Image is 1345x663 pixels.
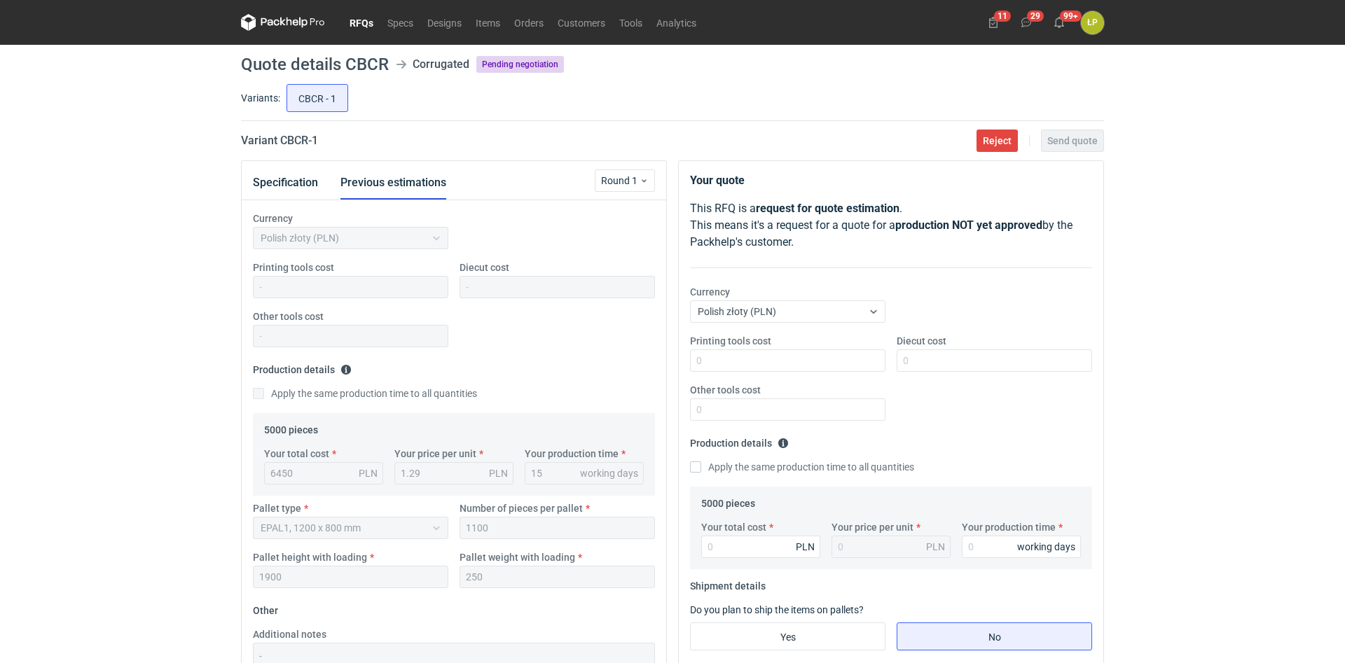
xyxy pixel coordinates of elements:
[241,14,325,31] svg: Packhelp Pro
[359,466,378,480] div: PLN
[701,520,766,534] label: Your total cost
[690,383,761,397] label: Other tools cost
[460,550,575,564] label: Pallet weight with loading
[264,419,318,435] legend: 5000 pieces
[895,218,1042,232] strong: production NOT yet approved
[476,56,564,73] span: Pending negotiation
[690,349,885,372] input: 0
[253,501,301,515] label: Pallet type
[253,550,367,564] label: Pallet height with loading
[612,14,649,31] a: Tools
[897,622,1092,650] label: No
[977,130,1018,152] button: Reject
[253,358,352,375] legend: Production details
[1081,11,1104,34] div: Łukasz Postawa
[380,14,420,31] a: Specs
[796,540,815,554] div: PLN
[253,211,293,225] label: Currency
[241,56,389,73] h1: Quote details CBCR
[580,466,638,480] div: working days
[701,536,820,558] input: 0
[525,447,619,461] label: Your production time
[690,200,1092,251] p: This RFQ is a . This means it's a request for a quote for a by the Packhelp's customer.
[698,306,776,317] span: Polish złoty (PLN)
[1047,136,1098,146] span: Send quote
[241,91,280,105] label: Variants:
[507,14,551,31] a: Orders
[1048,11,1070,34] button: 99+
[340,166,446,200] button: Previous estimations
[460,501,583,515] label: Number of pieces per pallet
[897,349,1092,372] input: 0
[690,174,745,187] strong: Your quote
[962,520,1056,534] label: Your production time
[926,540,945,554] div: PLN
[253,627,326,641] label: Additional notes
[343,14,380,31] a: RFQs
[690,604,864,615] label: Do you plan to ship the items on pallets?
[1081,11,1104,34] button: ŁP
[551,14,612,31] a: Customers
[253,166,318,200] button: Specification
[690,398,885,421] input: 0
[241,132,318,149] h2: Variant CBCR - 1
[690,575,766,592] legend: Shipment details
[690,432,789,449] legend: Production details
[690,622,885,650] label: Yes
[982,11,1005,34] button: 11
[832,520,913,534] label: Your price per unit
[253,386,477,400] label: Apply the same production time to all quantities
[756,202,899,215] strong: request for quote estimation
[253,260,334,274] label: Printing tools cost
[1017,540,1075,554] div: working days
[253,599,278,616] legend: Other
[690,285,730,299] label: Currency
[690,334,771,348] label: Printing tools cost
[601,174,640,188] span: Round 1
[420,14,469,31] a: Designs
[460,260,509,274] label: Diecut cost
[1015,11,1037,34] button: 29
[394,447,476,461] label: Your price per unit
[287,84,348,112] label: CBCR - 1
[897,334,946,348] label: Diecut cost
[983,136,1012,146] span: Reject
[701,492,755,509] legend: 5000 pieces
[264,447,329,461] label: Your total cost
[413,56,469,73] div: Corrugated
[469,14,507,31] a: Items
[962,536,1081,558] input: 0
[253,309,324,323] label: Other tools cost
[649,14,703,31] a: Analytics
[690,460,914,474] label: Apply the same production time to all quantities
[1041,130,1104,152] button: Send quote
[489,466,508,480] div: PLN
